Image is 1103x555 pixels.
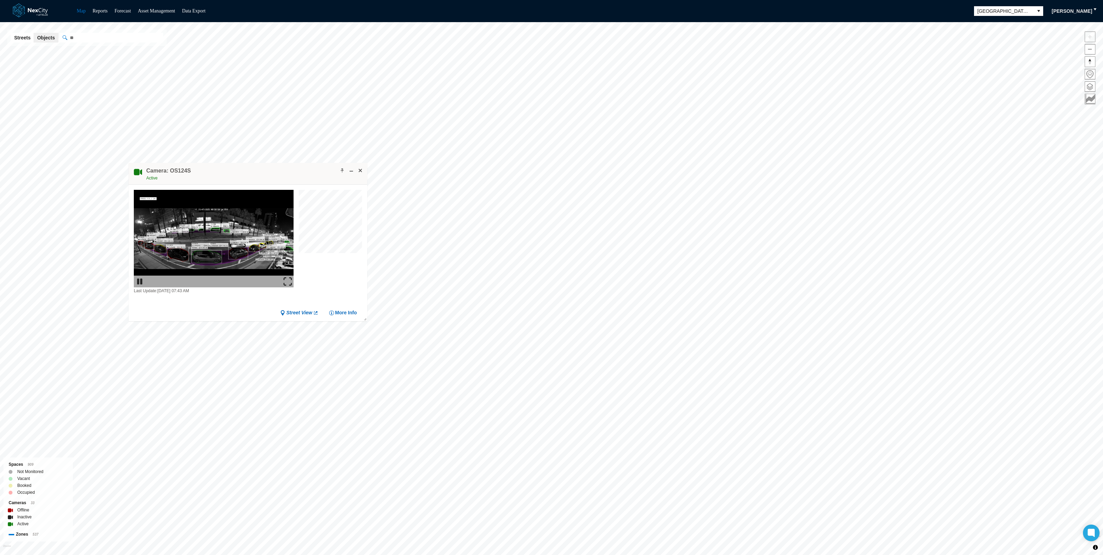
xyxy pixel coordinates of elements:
div: Last Update: [DATE] 07:43 AM [134,287,294,294]
span: 537 [33,533,38,536]
span: 909 [28,463,34,466]
a: Asset Management [138,8,175,13]
h4: Double-click to make header text selectable [146,167,191,175]
span: Toggle attribution [1093,544,1097,551]
a: Mapbox homepage [3,545,11,553]
button: Layers management [1085,81,1095,92]
span: [GEOGRAPHIC_DATA][PERSON_NAME] [977,8,1031,15]
button: select [1034,6,1043,16]
div: Spaces [9,461,68,468]
label: Not Monitored [17,468,43,475]
a: Reports [93,8,108,13]
img: video [134,190,294,287]
label: Offline [17,507,29,514]
label: Occupied [17,489,35,496]
a: Street View [280,309,318,316]
button: Toggle attribution [1091,543,1100,552]
img: expand [284,277,292,286]
span: Zoom out [1085,44,1095,54]
button: Streets [11,33,34,43]
span: Street View [286,309,312,316]
label: Booked [17,482,31,489]
label: Inactive [17,514,31,520]
canvas: Map [299,190,366,257]
button: Zoom out [1085,44,1095,55]
button: More Info [329,309,357,316]
div: Double-click to make header text selectable [146,167,191,182]
span: More Info [335,309,357,316]
span: [PERSON_NAME] [1052,8,1092,15]
span: Zoom in [1085,32,1095,42]
span: Reset bearing to north [1085,57,1095,67]
button: [PERSON_NAME] [1047,6,1097,17]
a: Data Export [182,8,205,13]
div: Cameras [9,499,68,507]
span: Active [146,176,158,181]
button: Key metrics [1085,94,1095,104]
label: Vacant [17,475,30,482]
a: Map [77,8,86,13]
button: Zoom in [1085,31,1095,42]
button: Home [1085,69,1095,80]
span: Objects [37,34,55,41]
span: Streets [14,34,30,41]
button: Objects [34,33,58,43]
a: Forecast [114,8,131,13]
img: play [136,277,144,286]
div: Zones [9,531,68,538]
span: 33 [31,501,35,505]
label: Active [17,520,29,527]
button: Reset bearing to north [1085,56,1095,67]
